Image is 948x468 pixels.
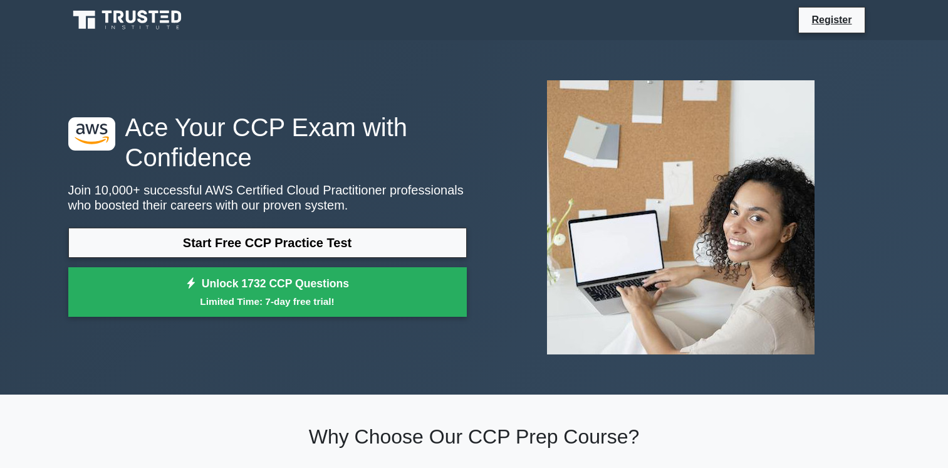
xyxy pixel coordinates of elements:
[68,425,880,449] h2: Why Choose Our CCP Prep Course?
[804,12,859,28] a: Register
[68,183,467,213] p: Join 10,000+ successful AWS Certified Cloud Practitioner professionals who boosted their careers ...
[68,267,467,317] a: Unlock 1732 CCP QuestionsLimited Time: 7-day free trial!
[68,112,467,173] h1: Ace Your CCP Exam with Confidence
[84,294,451,309] small: Limited Time: 7-day free trial!
[68,228,467,258] a: Start Free CCP Practice Test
